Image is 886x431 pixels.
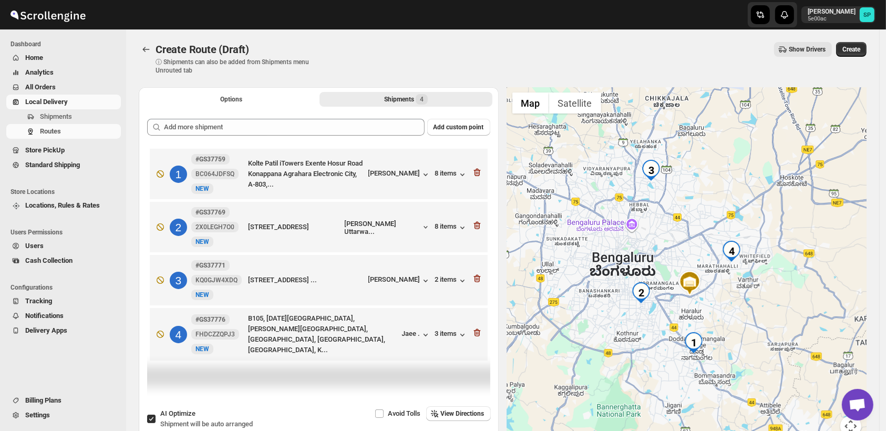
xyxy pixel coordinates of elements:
span: Sulakshana Pundle [860,7,874,22]
button: Create [836,42,867,57]
span: Shipment will be auto arranged [160,420,253,428]
button: 8 items [435,222,468,233]
div: [STREET_ADDRESS] [248,222,341,232]
span: FHDCZZQPJ3 [195,330,235,338]
span: NEW [195,345,209,353]
span: Standard Shipping [25,161,80,169]
div: 1 [170,166,187,183]
span: Shipments [40,112,72,120]
div: Open chat [842,389,873,420]
button: Locations, Rules & Rates [6,198,121,213]
span: Create Route (Draft) [156,43,249,56]
span: Options [220,95,242,104]
input: Add more shipment [164,119,425,136]
span: 2X0LEGH7O0 [195,223,234,231]
div: [STREET_ADDRESS] ... [248,275,364,285]
button: [PERSON_NAME] [368,169,431,180]
div: 3 [641,160,662,181]
b: #GS37771 [195,262,225,269]
button: Home [6,50,121,65]
div: B105, [DATE][GEOGRAPHIC_DATA], [PERSON_NAME][GEOGRAPHIC_DATA], [GEOGRAPHIC_DATA], [GEOGRAPHIC_DAT... [248,313,398,355]
span: AI Optimize [160,409,195,417]
button: [PERSON_NAME] [368,275,431,286]
button: 8 items [435,169,468,180]
button: Jaee . [402,330,431,340]
span: Add custom point [434,123,484,131]
span: Avoid Tolls [388,409,421,417]
span: Cash Collection [25,256,73,264]
button: 3 items [435,330,468,340]
span: BC064JDFSQ [195,170,234,178]
span: NEW [195,238,209,245]
div: 4 [170,326,187,343]
img: ScrollEngine [8,2,87,28]
div: 3 [170,272,187,289]
button: Notifications [6,309,121,323]
span: Analytics [25,68,54,76]
span: All Orders [25,83,56,91]
div: 2 [170,219,187,236]
button: Selected Shipments [320,92,492,107]
button: User menu [801,6,875,23]
span: 4 [420,95,424,104]
button: Users [6,239,121,253]
button: Billing Plans [6,393,121,408]
button: Routes [6,124,121,139]
button: Show street map [512,93,549,114]
div: 1 [683,332,704,353]
span: Users [25,242,44,250]
span: KQ0GJW4XDQ [195,276,238,284]
span: Local Delivery [25,98,68,106]
span: Show Drivers [789,45,826,54]
button: [PERSON_NAME] Uttarwa... [345,220,431,235]
span: Routes [40,127,61,135]
div: [PERSON_NAME] Uttarwa... [345,220,421,235]
div: 2 [631,282,652,303]
span: NEW [195,185,209,192]
button: Shipments [6,109,121,124]
button: Show Drivers [774,42,832,57]
p: [PERSON_NAME] [808,7,856,16]
button: Show satellite imagery [549,93,601,114]
button: All Route Options [145,92,317,107]
button: Add custom point [427,119,490,136]
span: Users Permissions [11,228,121,237]
button: Analytics [6,65,121,80]
span: Configurations [11,283,121,292]
b: #GS37769 [195,209,225,216]
div: 4 [721,241,742,262]
span: Billing Plans [25,396,61,404]
div: Shipments [384,94,428,105]
b: #GS37776 [195,316,225,323]
span: Tracking [25,297,52,305]
span: Create [842,45,860,54]
span: Locations, Rules & Rates [25,201,100,209]
button: 2 items [435,275,468,286]
div: Kolte Patil iTowers Exente Hosur Road Konappana Agrahara Electronic City, A-803,... [248,158,364,190]
span: Settings [25,411,50,419]
text: SP [863,12,871,18]
span: Store PickUp [25,146,65,154]
button: All Orders [6,80,121,95]
p: 5e00ac [808,16,856,22]
button: Tracking [6,294,121,309]
span: Notifications [25,312,64,320]
div: Selected Shipments [139,110,499,401]
span: Delivery Apps [25,326,67,334]
button: Settings [6,408,121,423]
button: Cash Collection [6,253,121,268]
p: ⓘ Shipments can also be added from Shipments menu Unrouted tab [156,58,321,75]
button: Routes [139,42,153,57]
span: Home [25,54,43,61]
span: View Directions [441,409,485,418]
span: NEW [195,291,209,299]
span: Dashboard [11,40,121,48]
b: #GS37759 [195,156,225,163]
